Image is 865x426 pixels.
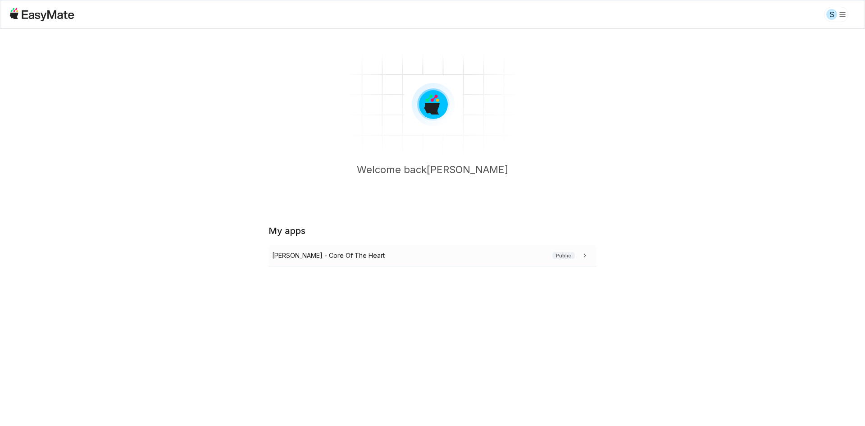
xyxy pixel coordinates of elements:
div: S [826,9,837,20]
p: [PERSON_NAME] - Core Of The Heart [272,251,385,261]
a: [PERSON_NAME] - Core Of The HeartPublic [269,245,596,266]
span: Public [552,252,575,260]
p: Welcome back [PERSON_NAME] [357,162,508,191]
h2: My apps [269,224,305,237]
